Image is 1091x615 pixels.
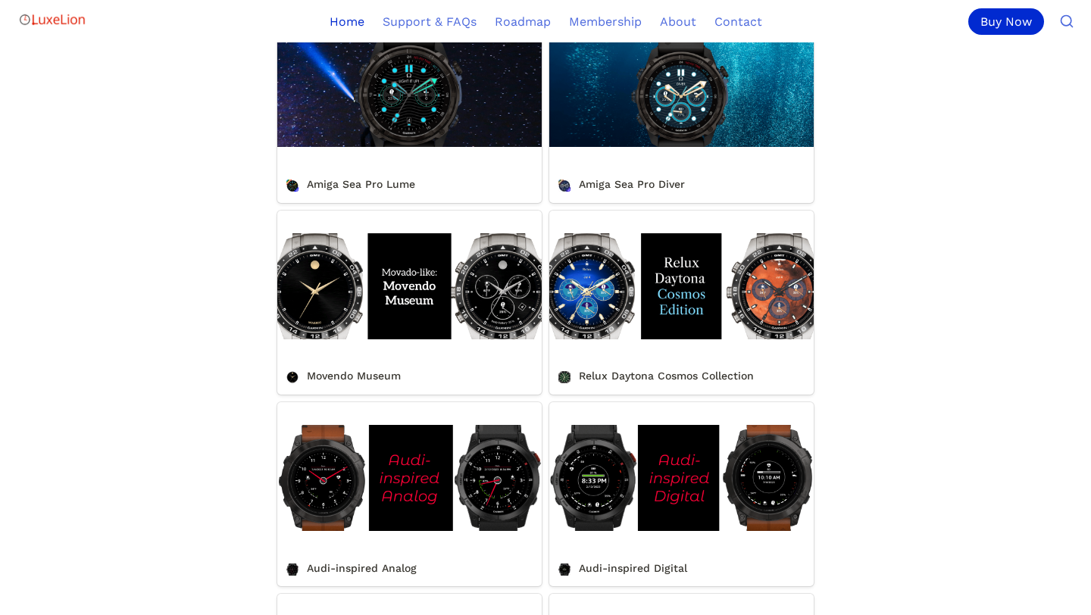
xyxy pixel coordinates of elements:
[549,211,814,395] a: Relux Daytona Cosmos Collection
[277,402,542,586] a: Audi-inspired Analog
[277,211,542,395] a: Movendo Museum
[277,19,542,203] a: Amiga Sea Pro Lume
[968,8,1044,35] div: Buy Now
[549,402,814,586] a: Audi-inspired Digital
[968,8,1050,35] a: Buy Now
[549,19,814,203] a: Amiga Sea Pro Diver
[18,5,86,35] img: Logo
